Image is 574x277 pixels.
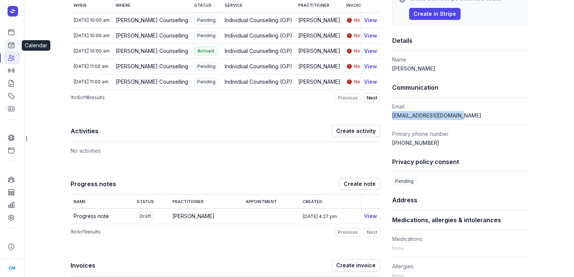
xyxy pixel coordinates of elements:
span: Pending [194,62,219,71]
span: No invoice [354,33,378,39]
td: [PERSON_NAME] [295,12,343,28]
span: 1 [71,229,73,235]
h1: Communication [392,82,527,93]
th: Status [134,195,169,209]
span: [DATE] 4:27 pm [303,214,337,219]
div: [DATE] 10:00 am [74,48,110,54]
div: [DATE] 10:00 am [74,17,110,23]
p: to of results [71,95,105,101]
td: [PERSON_NAME] Counselling [113,43,191,59]
span: [EMAIL_ADDRESS][DOMAIN_NAME] [392,112,481,119]
td: Individual Counselling (O.P) [222,12,295,28]
td: Individual Counselling (O.P) [222,74,295,89]
button: View [364,62,377,71]
dt: Medications [392,235,527,244]
button: View [364,47,377,56]
span: No invoice [354,79,378,85]
span: Create note [344,179,376,188]
dt: Email [392,102,527,111]
td: Individual Counselling (O.P) [222,43,295,59]
th: Appointment [243,195,299,209]
span: CM [9,263,15,272]
p: to of results [71,229,101,235]
h1: Address [392,195,527,205]
td: Individual Counselling (O.P) [222,28,295,43]
button: Previous [335,93,361,102]
span: 1 [77,229,79,235]
span: No invoice [354,17,378,23]
span: Arrived [194,47,217,56]
span: 5 [77,95,80,100]
dt: Primary phone number [392,129,527,138]
td: [PERSON_NAME] [295,74,343,89]
dt: Name [392,55,527,64]
td: [PERSON_NAME] Counselling [113,28,191,43]
td: [PERSON_NAME] Counselling [113,12,191,28]
span: Pending [194,16,219,25]
span: Next [367,229,377,235]
span: No invoice [354,48,378,54]
dt: Allergies [392,262,527,271]
td: [PERSON_NAME] [169,209,243,224]
div: [DATE] 11:00 am [74,79,110,85]
a: View [364,213,377,219]
span: Pending [194,77,219,86]
div: No activities [71,142,380,155]
h1: Invoices [71,260,332,271]
td: [PERSON_NAME] Counselling [113,74,191,89]
h1: Medications, allergies & intolerances [392,215,527,225]
button: Next [364,93,380,102]
span: No invoice [354,63,378,69]
span: 1 [84,229,86,235]
td: [PERSON_NAME] Counselling [113,59,191,74]
span: 1 [71,95,73,100]
div: [DATE] 11:00 am [74,63,110,69]
th: Created [300,195,361,209]
span: Next [367,95,377,101]
button: Previous [335,228,361,237]
button: Create in Stripe [409,8,461,20]
div: Calendar [22,40,50,51]
span: Draft [137,212,154,221]
button: View [364,31,377,40]
span: Create invoice [336,261,376,270]
span: Create in Stripe [414,9,456,18]
span: Pending [194,31,219,40]
td: Progress note [71,209,134,224]
button: Next [364,228,380,237]
button: View [364,77,377,86]
h1: Privacy policy consent [392,157,527,167]
button: View [364,16,377,25]
td: Individual Counselling (O.P) [222,59,295,74]
h1: Progress notes [71,179,339,189]
h1: Details [392,35,527,46]
div: [DATE] 10:00 am [74,33,110,39]
span: [PHONE_NUMBER] [392,140,439,146]
span: None [392,245,404,251]
th: Practitioner [169,195,243,209]
span: 16 [85,95,90,100]
td: [PERSON_NAME] [295,59,343,74]
h1: Activities [71,126,332,136]
td: [PERSON_NAME] [295,43,343,59]
span: Create activity [336,126,376,135]
th: Name [71,195,134,209]
span: Previous [338,229,358,235]
span: Previous [338,95,358,101]
span: [PERSON_NAME] [392,65,435,72]
span: Pending [392,177,417,186]
td: [PERSON_NAME] [295,28,343,43]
